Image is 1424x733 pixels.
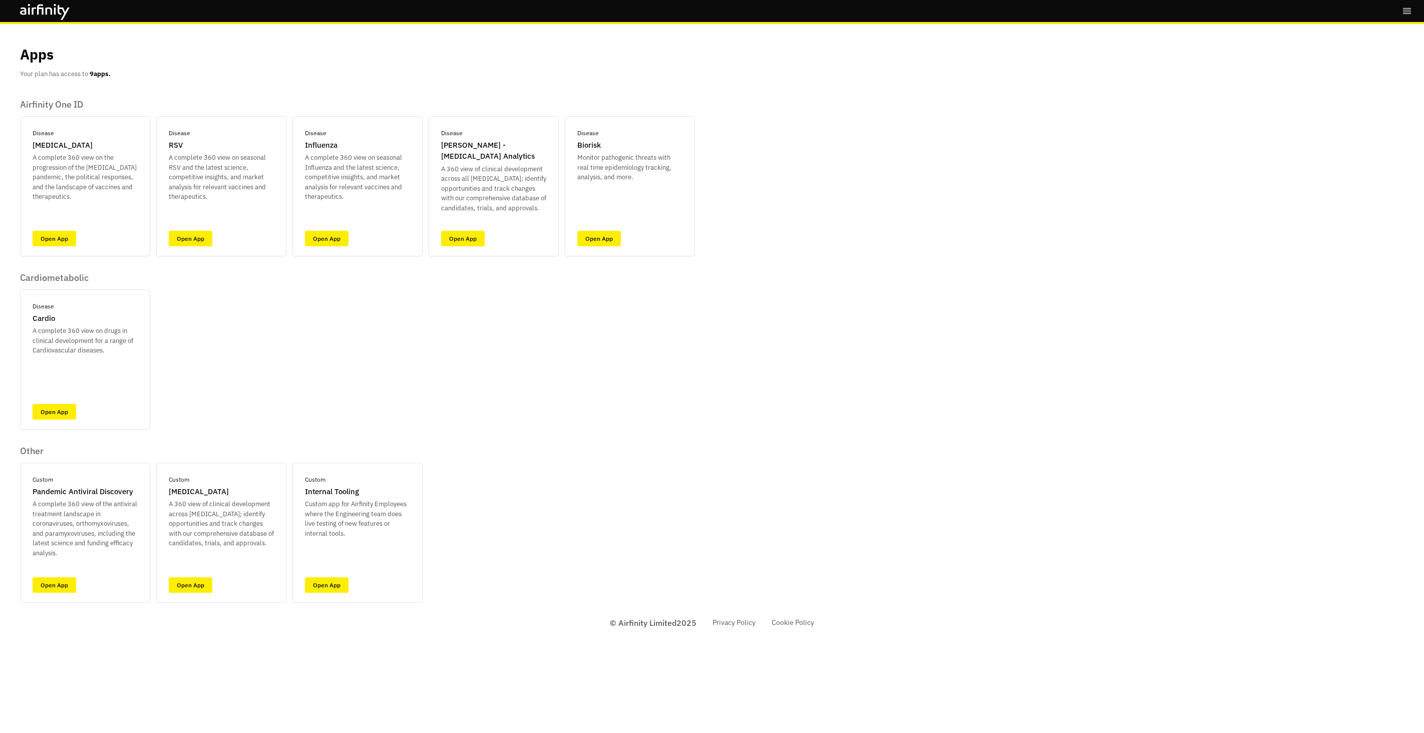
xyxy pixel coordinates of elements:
p: A complete 360 view on seasonal RSV and the latest science, competitive insights, and market anal... [169,153,274,202]
p: Custom [305,475,325,484]
p: © Airfinity Limited 2025 [610,617,696,629]
a: Open App [169,231,212,246]
p: Custom app for Airfinity Employees where the Engineering team does live testing of new features o... [305,499,410,538]
p: Cardio [33,313,55,324]
p: Disease [441,129,463,138]
p: Disease [169,129,190,138]
p: RSV [169,140,183,151]
p: Other [20,446,423,457]
p: A complete 360 view of the antiviral treatment landscape in coronaviruses, orthomyxoviruses, and ... [33,499,138,558]
p: Pandemic Antiviral Discovery [33,486,133,498]
a: Open App [305,577,348,593]
p: [MEDICAL_DATA] [33,140,93,151]
a: Open App [169,577,212,593]
p: Cardiometabolic [20,272,150,283]
p: A 360 view of clinical development across all [MEDICAL_DATA]; identify opportunities and track ch... [441,164,546,213]
a: Open App [33,577,76,593]
p: Disease [33,129,54,138]
p: Your plan has access to [20,69,111,79]
p: Custom [33,475,53,484]
p: Monitor pathogenic threats with real time epidemiology tracking, analysis, and more. [577,153,682,182]
p: Custom [169,475,189,484]
a: Cookie Policy [772,617,814,628]
a: Open App [577,231,621,246]
p: Biorisk [577,140,601,151]
p: Disease [33,302,54,311]
b: 9 apps. [90,70,111,78]
a: Open App [33,404,76,420]
a: Open App [305,231,348,246]
p: [PERSON_NAME] - [MEDICAL_DATA] Analytics [441,140,546,162]
p: Disease [305,129,326,138]
p: Airfinity One ID [20,99,695,110]
p: A complete 360 view on the progression of the [MEDICAL_DATA] pandemic, the political responses, a... [33,153,138,202]
p: Influenza [305,140,337,151]
a: Open App [441,231,485,246]
p: A complete 360 view on seasonal Influenza and the latest science, competitive insights, and marke... [305,153,410,202]
p: Disease [577,129,599,138]
a: Privacy Policy [713,617,756,628]
a: Open App [33,231,76,246]
p: A complete 360 view on drugs in clinical development for a range of Cardiovascular diseases. [33,326,138,355]
p: A 360 view of clinical development across [MEDICAL_DATA]; identify opportunities and track change... [169,499,274,548]
p: Internal Tooling [305,486,359,498]
p: Apps [20,44,54,65]
p: [MEDICAL_DATA] [169,486,229,498]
